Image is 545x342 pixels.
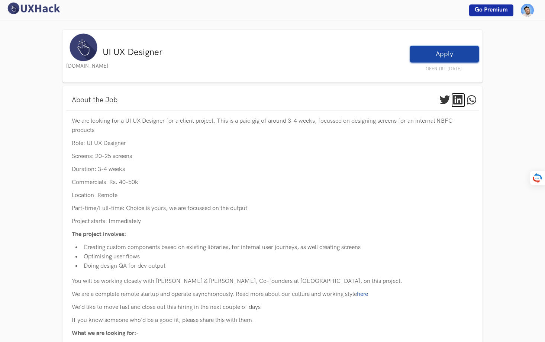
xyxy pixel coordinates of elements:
[72,165,473,174] p: Duration: 3-4 weeks
[72,329,473,338] p: -
[72,330,136,337] span: What we are looking for:
[72,231,126,238] span: The project involves:
[72,139,473,148] p: Role: UI UX Designer
[521,4,534,17] img: Your profile pic
[72,116,473,135] p: We are looking for a UI UX Designer for a client project. This is a paid gig of around 3-4 weeks,...
[6,2,61,15] img: UXHack logo
[469,4,513,16] a: Go Premium
[75,252,473,261] li: Optimising user flows
[410,66,477,72] span: OPEN TILL [DATE]
[72,303,473,312] p: We'd like to move fast and close out this hiring in the next couple of days
[66,94,123,107] a: About the Job
[475,6,508,13] span: Go Premium
[72,191,473,200] p: Location: Remote
[72,178,473,187] p: Commercials: Rs. 40-50k
[75,261,473,271] li: Doing design QA for dev output
[72,316,473,325] p: If you know someone who'd be a good fit, please share this with them.
[410,46,479,62] a: Apply
[357,291,368,298] a: here
[72,204,473,213] p: Part-time/Full-time: Choice is yours, we are focussed on the output
[72,290,473,299] p: We are a complete remote startup and operate asynchronously. Read more about our culture and work...
[66,63,109,69] a: [DOMAIN_NAME]
[103,47,305,57] h3: UI UX Designer
[70,33,97,61] img: UXHack logo
[72,152,473,161] p: Screens: 20-25 screens
[72,217,473,226] p: Project starts: Immediately
[75,243,473,252] li: Creating custom components based on existing libraries, for internal user journeys, as well creat...
[72,277,473,286] p: You will be working closely with [PERSON_NAME] & [PERSON_NAME], Co-founders at [GEOGRAPHIC_DATA],...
